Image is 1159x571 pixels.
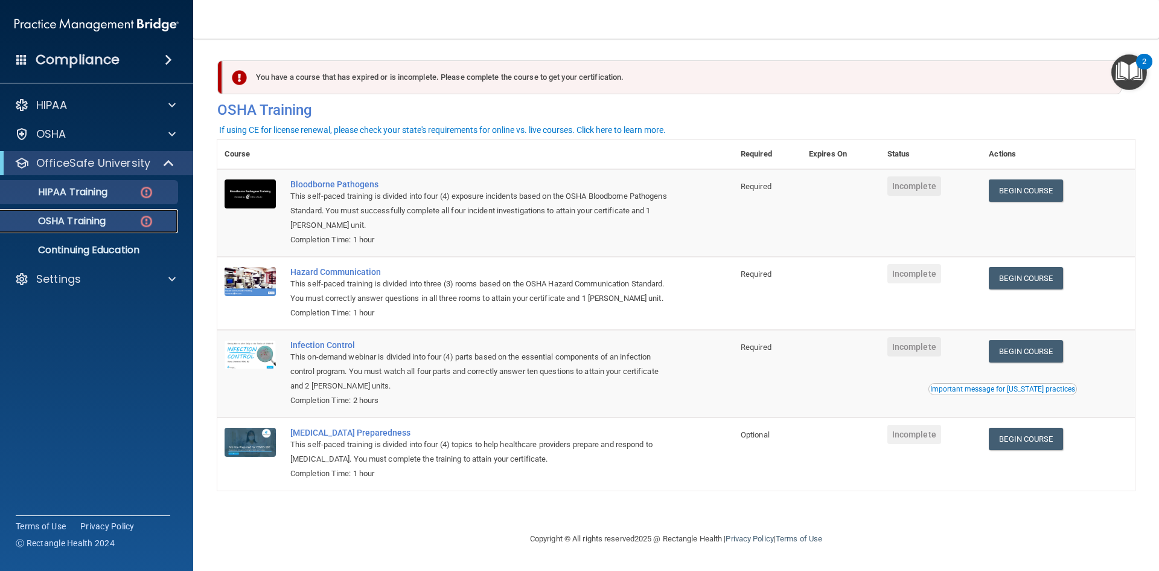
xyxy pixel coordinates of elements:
div: This on-demand webinar is divided into four (4) parts based on the essential components of an inf... [290,350,673,393]
a: Begin Course [989,179,1062,202]
span: Incomplete [887,176,941,196]
p: HIPAA Training [8,186,107,198]
a: OfficeSafe University [14,156,175,170]
a: Privacy Policy [726,534,773,543]
th: Expires On [802,140,880,169]
button: Read this if you are a dental practitioner in the state of CA [928,383,1077,395]
p: OSHA [36,127,66,141]
a: OSHA [14,127,176,141]
span: Required [741,343,771,352]
span: Incomplete [887,337,941,356]
a: Begin Course [989,340,1062,363]
a: [MEDICAL_DATA] Preparedness [290,428,673,437]
span: Incomplete [887,425,941,444]
div: Copyright © All rights reserved 2025 @ Rectangle Health | | [456,520,896,558]
img: danger-circle.6113f641.png [139,214,154,229]
p: OfficeSafe University [36,156,150,170]
div: This self-paced training is divided into four (4) exposure incidents based on the OSHA Bloodborne... [290,189,673,233]
img: PMB logo [14,13,179,37]
div: Completion Time: 2 hours [290,393,673,408]
th: Required [733,140,802,169]
div: This self-paced training is divided into four (4) topics to help healthcare providers prepare and... [290,437,673,466]
h4: Compliance [36,51,120,68]
p: HIPAA [36,98,67,112]
a: Infection Control [290,340,673,350]
th: Status [880,140,982,169]
a: Hazard Communication [290,267,673,277]
span: Required [741,182,771,191]
a: Terms of Use [776,534,822,543]
a: Begin Course [989,267,1062,289]
div: This self-paced training is divided into three (3) rooms based on the OSHA Hazard Communication S... [290,277,673,306]
th: Course [217,140,283,169]
span: Optional [741,430,770,439]
a: Privacy Policy [80,520,135,532]
div: Completion Time: 1 hour [290,233,673,247]
button: Open Resource Center, 2 new notifications [1111,54,1147,90]
div: Completion Time: 1 hour [290,306,673,320]
div: Completion Time: 1 hour [290,466,673,481]
div: You have a course that has expired or is incomplete. Please complete the course to get your certi... [222,60,1122,94]
h4: OSHA Training [217,102,1135,118]
span: Ⓒ Rectangle Health 2024 [16,537,115,549]
p: OSHA Training [8,215,106,227]
p: Continuing Education [8,244,173,256]
a: Settings [14,272,176,286]
a: Terms of Use [16,520,66,532]
a: Begin Course [989,428,1062,450]
button: If using CE for license renewal, please check your state's requirements for online vs. live cours... [217,124,668,136]
a: HIPAA [14,98,176,112]
img: danger-circle.6113f641.png [139,185,154,200]
a: Bloodborne Pathogens [290,179,673,189]
p: Settings [36,272,81,286]
div: 2 [1142,62,1146,77]
span: Incomplete [887,264,941,283]
th: Actions [982,140,1135,169]
div: If using CE for license renewal, please check your state's requirements for online vs. live cours... [219,126,666,134]
img: exclamation-circle-solid-danger.72ef9ffc.png [232,70,247,85]
div: Important message for [US_STATE] practices [930,386,1075,393]
span: Required [741,269,771,279]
